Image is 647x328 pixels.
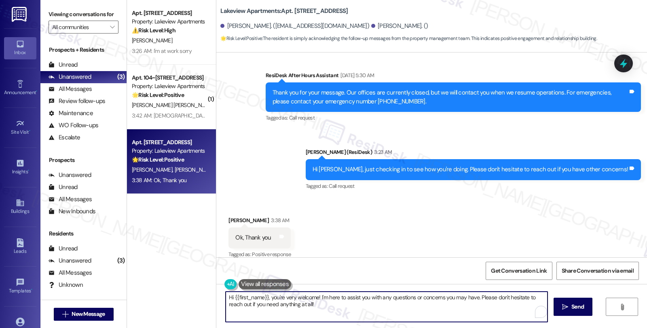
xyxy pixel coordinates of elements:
span: • [36,88,37,94]
div: 3:38 AM: Ok, Thank you [132,177,187,184]
a: Buildings [4,196,36,218]
input: All communities [52,21,106,34]
span: [PERSON_NAME] [132,166,175,173]
div: (3) [115,71,127,83]
button: New Message [54,308,114,321]
div: Unread [49,61,78,69]
i:  [619,304,625,310]
div: 3:23 AM [372,148,392,156]
a: Site Visit • [4,117,36,139]
a: Inbox [4,37,36,59]
strong: 🌟 Risk Level: Positive [220,35,262,42]
i:  [62,311,68,317]
div: Tagged as: [306,180,641,192]
span: Share Conversation via email [562,267,634,275]
div: Unread [49,183,78,191]
a: Leads [4,236,36,258]
div: [DATE] 5:30 AM [338,71,374,80]
b: Lakeview Apartments: Apt. [STREET_ADDRESS] [220,7,348,15]
img: ResiDesk Logo [12,7,28,22]
i:  [562,304,568,310]
div: Tagged as: [228,248,291,260]
span: Get Conversation Link [491,267,547,275]
div: Property: Lakeview Apartments [132,17,207,26]
div: Prospects + Residents [40,46,127,54]
span: : The resident is simply acknowledging the follow-up messages from the property management team. ... [220,34,597,43]
div: New Inbounds [49,207,95,216]
span: Send [571,303,584,311]
div: Hi [PERSON_NAME], just checking in to see how you're doing. Please don't hesitate to reach out if... [313,165,628,174]
div: [PERSON_NAME] [228,216,291,227]
button: Share Conversation via email [556,262,639,280]
div: Thank you for your message. Our offices are currently closed, but we will contact you when we res... [273,88,628,106]
span: [PERSON_NAME] [175,166,215,173]
div: Unanswered [49,73,91,81]
div: Escalate [49,133,80,142]
div: Unanswered [49,171,91,179]
div: Maintenance [49,109,93,118]
div: Property: Lakeview Apartments [132,82,207,90]
div: Apt. [STREET_ADDRESS] [132,138,207,147]
button: Get Conversation Link [486,262,552,280]
div: All Messages [49,269,92,277]
span: Call request [329,183,354,189]
strong: 🌟 Risk Level: Positive [132,156,184,163]
button: Send [554,298,593,316]
strong: 🌟 Risk Level: Positive [132,91,184,99]
i:  [110,24,114,30]
div: 3:42 AM: [DEMOGRAPHIC_DATA] te bendiga [PERSON_NAME] muy satisfechas gracias a todos amén [132,112,370,119]
div: Apt. 104~[STREET_ADDRESS] [132,74,207,82]
div: WO Follow-ups [49,121,98,130]
span: • [29,128,30,134]
div: [PERSON_NAME]. () [371,22,428,30]
span: [PERSON_NAME] [132,37,172,44]
div: 3:26 AM: I'm at work sorry [132,47,192,55]
div: Apt. [STREET_ADDRESS] [132,9,207,17]
div: Prospects [40,156,127,164]
span: New Message [72,310,105,318]
strong: ⚠️ Risk Level: High [132,27,175,34]
label: Viewing conversations for [49,8,118,21]
span: [PERSON_NAME] [PERSON_NAME] [132,101,216,109]
div: Unknown [49,281,83,289]
div: [PERSON_NAME]. ([EMAIL_ADDRESS][DOMAIN_NAME]) [220,22,369,30]
span: Positive response [252,251,291,258]
div: Unanswered [49,257,91,265]
div: Tagged as: [266,112,641,124]
div: [PERSON_NAME] (ResiDesk) [306,148,641,159]
div: 3:38 AM [269,216,289,225]
div: Ok, Thank you [235,233,271,242]
div: All Messages [49,195,92,204]
div: All Messages [49,85,92,93]
div: Review follow-ups [49,97,105,105]
div: Residents [40,229,127,238]
a: Templates • [4,275,36,297]
div: (3) [115,254,127,267]
a: Insights • [4,156,36,178]
span: Call request [289,114,315,121]
div: Property: Lakeview Apartments [132,147,207,155]
textarea: To enrich screen reader interactions, please activate Accessibility in Grammarly extension settings [226,292,548,322]
span: • [31,287,32,292]
div: Unread [49,244,78,253]
div: ResiDesk After Hours Assistant [266,71,641,82]
span: • [28,168,29,173]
